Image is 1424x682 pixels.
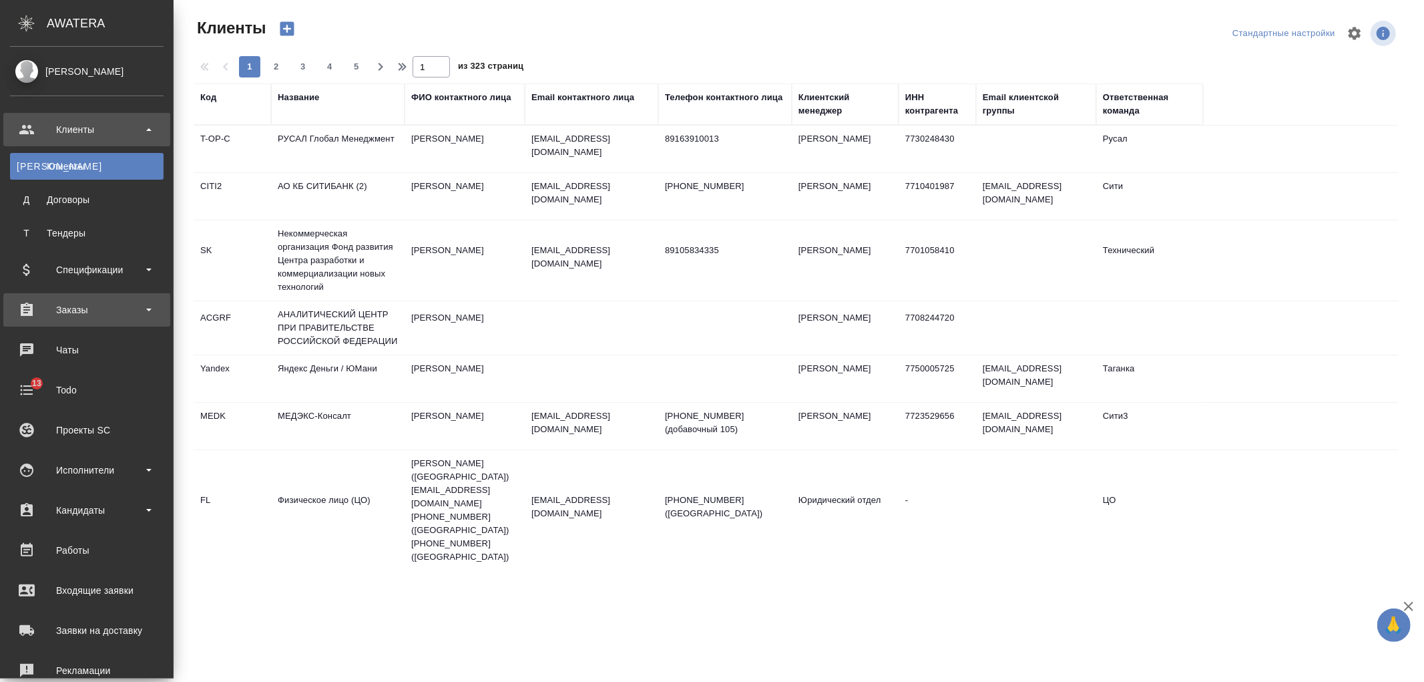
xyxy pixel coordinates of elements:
[405,450,525,570] td: [PERSON_NAME] ([GEOGRAPHIC_DATA]) [EMAIL_ADDRESS][DOMAIN_NAME] [PHONE_NUMBER] ([GEOGRAPHIC_DATA])...
[1096,173,1203,220] td: Сити
[665,91,783,104] div: Телефон контактного лица
[194,126,271,172] td: T-OP-C
[200,91,216,104] div: Код
[792,487,899,534] td: Юридический отдел
[10,661,164,681] div: Рекламации
[405,237,525,284] td: [PERSON_NAME]
[665,409,785,436] p: [PHONE_NUMBER] (добавочный 105)
[271,487,405,534] td: Физическое лицо (ЦО)
[194,487,271,534] td: FL
[905,91,969,118] div: ИНН контрагента
[1096,487,1203,534] td: ЦО
[271,126,405,172] td: РУСАЛ Глобал Менеджмент
[899,126,976,172] td: 7730248430
[271,173,405,220] td: АО КБ СИТИБАНК (2)
[10,153,164,180] a: [PERSON_NAME]Клиенты
[271,355,405,402] td: Яндекс Деньги / ЮМани
[1229,23,1339,44] div: split button
[411,91,511,104] div: ФИО контактного лица
[1096,126,1203,172] td: Русал
[17,193,157,206] div: Договоры
[10,540,164,560] div: Работы
[10,120,164,140] div: Клиенты
[319,60,340,73] span: 4
[10,260,164,280] div: Спецификации
[17,226,157,240] div: Тендеры
[405,305,525,351] td: [PERSON_NAME]
[1096,355,1203,402] td: Таганка
[194,237,271,284] td: SK
[792,173,899,220] td: [PERSON_NAME]
[1096,237,1203,284] td: Технический
[899,173,976,220] td: 7710401987
[47,10,174,37] div: AWATERA
[24,377,49,390] span: 13
[271,220,405,301] td: Некоммерческая организация Фонд развития Центра разработки и коммерциализации новых технологий
[405,126,525,172] td: [PERSON_NAME]
[405,403,525,450] td: [PERSON_NAME]
[983,91,1090,118] div: Email клиентской группы
[10,340,164,360] div: Чаты
[346,60,367,73] span: 5
[271,301,405,355] td: АНАЛИТИЧЕСКИЙ ЦЕНТР ПРИ ПРАВИТЕЛЬСТВЕ РОССИЙСКОЙ ФЕДЕРАЦИИ
[271,17,303,40] button: Создать
[266,56,287,77] button: 2
[10,186,164,213] a: ДДоговоры
[319,56,340,77] button: 4
[292,56,314,77] button: 3
[194,17,266,39] span: Клиенты
[899,355,976,402] td: 7750005725
[194,355,271,402] td: Yandex
[3,574,170,607] a: Входящие заявки
[665,132,785,146] p: 89163910013
[1377,609,1411,642] button: 🙏
[1096,403,1203,450] td: Сити3
[10,64,164,79] div: [PERSON_NAME]
[899,237,976,284] td: 7701058410
[271,403,405,450] td: МЕДЭКС-Консалт
[792,126,899,172] td: [PERSON_NAME]
[10,420,164,440] div: Проекты SC
[531,494,652,520] p: [EMAIL_ADDRESS][DOMAIN_NAME]
[405,355,525,402] td: [PERSON_NAME]
[3,413,170,447] a: Проекты SC
[3,373,170,407] a: 13Todo
[531,180,652,206] p: [EMAIL_ADDRESS][DOMAIN_NAME]
[792,305,899,351] td: [PERSON_NAME]
[405,173,525,220] td: [PERSON_NAME]
[798,91,892,118] div: Клиентский менеджер
[194,173,271,220] td: CITI2
[10,580,164,601] div: Входящие заявки
[1103,91,1196,118] div: Ответственная команда
[10,460,164,480] div: Исполнители
[792,403,899,450] td: [PERSON_NAME]
[792,237,899,284] td: [PERSON_NAME]
[665,180,785,193] p: [PHONE_NUMBER]
[10,500,164,520] div: Кандидаты
[899,487,976,534] td: -
[194,305,271,351] td: ACGRF
[976,403,1096,450] td: [EMAIL_ADDRESS][DOMAIN_NAME]
[3,534,170,567] a: Работы
[266,60,287,73] span: 2
[3,614,170,647] a: Заявки на доставку
[531,91,634,104] div: Email контактного лица
[10,300,164,320] div: Заказы
[531,409,652,436] p: [EMAIL_ADDRESS][DOMAIN_NAME]
[665,494,785,520] p: [PHONE_NUMBER] ([GEOGRAPHIC_DATA])
[792,355,899,402] td: [PERSON_NAME]
[665,244,785,257] p: 89105834335
[899,403,976,450] td: 7723529656
[1339,17,1371,49] span: Настроить таблицу
[531,244,652,271] p: [EMAIL_ADDRESS][DOMAIN_NAME]
[3,333,170,367] a: Чаты
[531,132,652,159] p: [EMAIL_ADDRESS][DOMAIN_NAME]
[278,91,319,104] div: Название
[10,380,164,400] div: Todo
[1371,21,1399,46] span: Посмотреть информацию
[976,355,1096,402] td: [EMAIL_ADDRESS][DOMAIN_NAME]
[10,621,164,641] div: Заявки на доставку
[1383,611,1405,639] span: 🙏
[17,160,157,173] div: Клиенты
[899,305,976,351] td: 7708244720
